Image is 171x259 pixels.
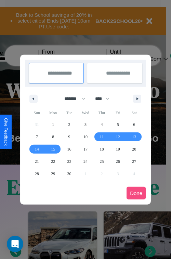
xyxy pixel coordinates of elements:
[132,155,136,168] span: 27
[126,143,142,155] button: 20
[132,131,136,143] span: 13
[61,118,77,131] button: 2
[45,155,61,168] button: 22
[29,107,45,118] span: Sun
[61,131,77,143] button: 9
[61,168,77,180] button: 30
[110,143,126,155] button: 19
[116,131,120,143] span: 12
[77,155,93,168] button: 24
[51,143,55,155] span: 15
[94,143,110,155] button: 18
[100,155,104,168] span: 25
[45,143,61,155] button: 15
[29,155,45,168] button: 21
[83,155,88,168] span: 24
[61,107,77,118] span: Tue
[51,168,55,180] span: 29
[67,155,71,168] span: 23
[68,118,70,131] span: 2
[100,143,104,155] span: 18
[83,143,88,155] span: 17
[133,118,135,131] span: 6
[110,131,126,143] button: 12
[94,118,110,131] button: 4
[67,168,71,180] span: 30
[7,236,23,252] div: Open Intercom Messenger
[45,107,61,118] span: Mon
[67,143,71,155] span: 16
[126,131,142,143] button: 13
[3,118,8,146] div: Give Feedback
[117,118,119,131] span: 5
[110,118,126,131] button: 5
[77,131,93,143] button: 10
[94,155,110,168] button: 25
[68,131,70,143] span: 9
[45,118,61,131] button: 1
[36,131,38,143] span: 7
[52,118,54,131] span: 1
[35,155,39,168] span: 21
[35,168,39,180] span: 28
[29,168,45,180] button: 28
[126,118,142,131] button: 6
[132,143,136,155] span: 20
[45,168,61,180] button: 29
[100,131,104,143] span: 11
[126,107,142,118] span: Sat
[61,155,77,168] button: 23
[116,143,120,155] span: 19
[127,187,146,199] button: Done
[77,143,93,155] button: 17
[45,131,61,143] button: 8
[94,107,110,118] span: Thu
[110,107,126,118] span: Fri
[51,155,55,168] span: 22
[52,131,54,143] span: 8
[126,155,142,168] button: 27
[84,118,87,131] span: 3
[110,155,126,168] button: 26
[101,118,103,131] span: 4
[77,107,93,118] span: Wed
[61,143,77,155] button: 16
[29,143,45,155] button: 14
[29,131,45,143] button: 7
[94,131,110,143] button: 11
[83,131,88,143] span: 10
[35,143,39,155] span: 14
[116,155,120,168] span: 26
[77,118,93,131] button: 3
